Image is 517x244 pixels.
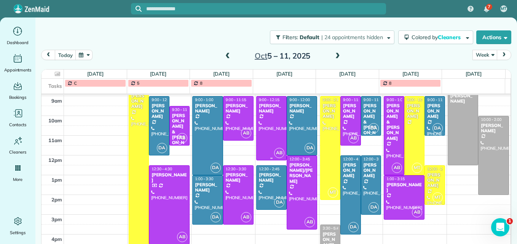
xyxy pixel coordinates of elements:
[177,232,187,242] span: AB
[328,187,338,198] span: MT
[3,80,32,101] a: Bookings
[137,80,139,86] span: 5
[282,34,298,41] span: Filters:
[289,97,310,102] span: 9:00 - 12:00
[211,212,221,222] span: DA
[348,222,359,232] span: DA
[323,226,341,231] span: 3:30 - 5:45
[241,128,251,138] span: AB
[258,103,284,114] div: [PERSON_NAME]
[10,229,26,236] span: Settings
[407,103,423,119] div: [PERSON_NAME]
[4,66,32,74] span: Appointments
[200,80,203,86] span: 8
[480,123,507,134] div: [PERSON_NAME]
[48,157,62,163] span: 12pm
[412,34,463,41] span: Colored by
[235,52,330,60] h2: 5 – 11, 2025
[259,166,279,171] span: 12:30 - 2:45
[276,71,293,77] a: [DATE]
[363,162,379,179] div: [PERSON_NAME]
[177,133,187,143] span: AB
[48,117,62,124] span: 10am
[432,192,443,203] span: MT
[427,166,448,171] span: 12:30 - 2:30
[386,176,405,181] span: 1:00 - 3:15
[305,217,315,227] span: AB
[3,107,32,128] a: Contacts
[150,71,166,77] a: [DATE]
[157,143,167,153] span: DA
[13,176,22,183] span: More
[488,4,490,10] span: 7
[491,218,509,236] iframe: Intercom live chat
[9,121,26,128] span: Contacts
[497,50,511,60] button: next
[402,71,419,77] a: [DATE]
[172,107,193,112] span: 9:30 - 11:30
[266,30,394,44] a: Filters: Default | 24 appointments hidden
[438,34,462,41] span: Cleaners
[3,25,32,46] a: Dashboard
[289,103,315,114] div: [PERSON_NAME]
[369,123,379,133] span: DA
[389,80,391,86] span: 8
[343,97,364,102] span: 9:00 - 11:30
[300,34,320,41] span: Default
[152,166,172,171] span: 12:30 - 4:30
[343,162,359,179] div: [PERSON_NAME]
[195,176,213,181] span: 1:00 - 3:30
[363,103,379,141] div: [PERSON_NAME] & [PERSON_NAME]
[392,163,402,173] span: AB
[41,50,56,60] button: prev
[131,6,142,12] button: Focus search
[386,182,422,193] div: [PERSON_NAME]
[386,103,402,141] div: [PERSON_NAME] & [PERSON_NAME]
[450,93,476,104] div: [PERSON_NAME]
[321,34,383,41] span: | 24 appointments hidden
[305,143,315,153] span: DA
[51,236,62,242] span: 4pm
[339,71,356,77] a: [DATE]
[289,162,315,184] div: [PERSON_NAME]/[PERSON_NAME]
[7,39,29,46] span: Dashboard
[74,80,77,86] span: C
[323,97,341,102] span: 9:00 - 2:15
[195,182,220,193] div: [PERSON_NAME]
[131,93,147,109] div: [PERSON_NAME]
[364,157,384,162] span: 12:00 - 3:00
[479,1,495,17] div: 7 unread notifications
[195,97,213,102] span: 9:00 - 1:00
[55,50,76,60] button: today
[211,163,221,173] span: DA
[3,135,32,156] a: Cleaners
[412,163,422,173] span: MT
[51,196,62,203] span: 2pm
[386,97,405,102] span: 9:00 - 1:00
[427,97,448,102] span: 9:00 - 11:00
[322,103,338,119] div: [PERSON_NAME]
[274,197,284,208] span: DA
[432,123,443,133] span: DA
[241,212,251,222] span: AB
[343,103,359,119] div: [PERSON_NAME]
[255,51,267,60] span: Oct
[225,103,251,114] div: [PERSON_NAME]
[270,30,394,44] button: Filters: Default | 24 appointments hidden
[51,216,62,222] span: 3pm
[213,71,230,77] a: [DATE]
[48,137,62,143] span: 11am
[258,172,284,183] div: [PERSON_NAME]
[9,93,27,101] span: Bookings
[87,71,104,77] a: [DATE]
[369,202,379,212] span: DA
[51,177,62,183] span: 1pm
[151,172,187,183] div: [PERSON_NAME]
[364,97,384,102] span: 9:00 - 11:00
[225,172,251,183] div: [PERSON_NAME]
[274,148,284,158] span: AB
[172,113,188,151] div: [PERSON_NAME] & [PERSON_NAME]
[9,148,26,156] span: Cleaners
[481,117,501,122] span: 10:00 - 2:00
[501,6,507,12] span: MT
